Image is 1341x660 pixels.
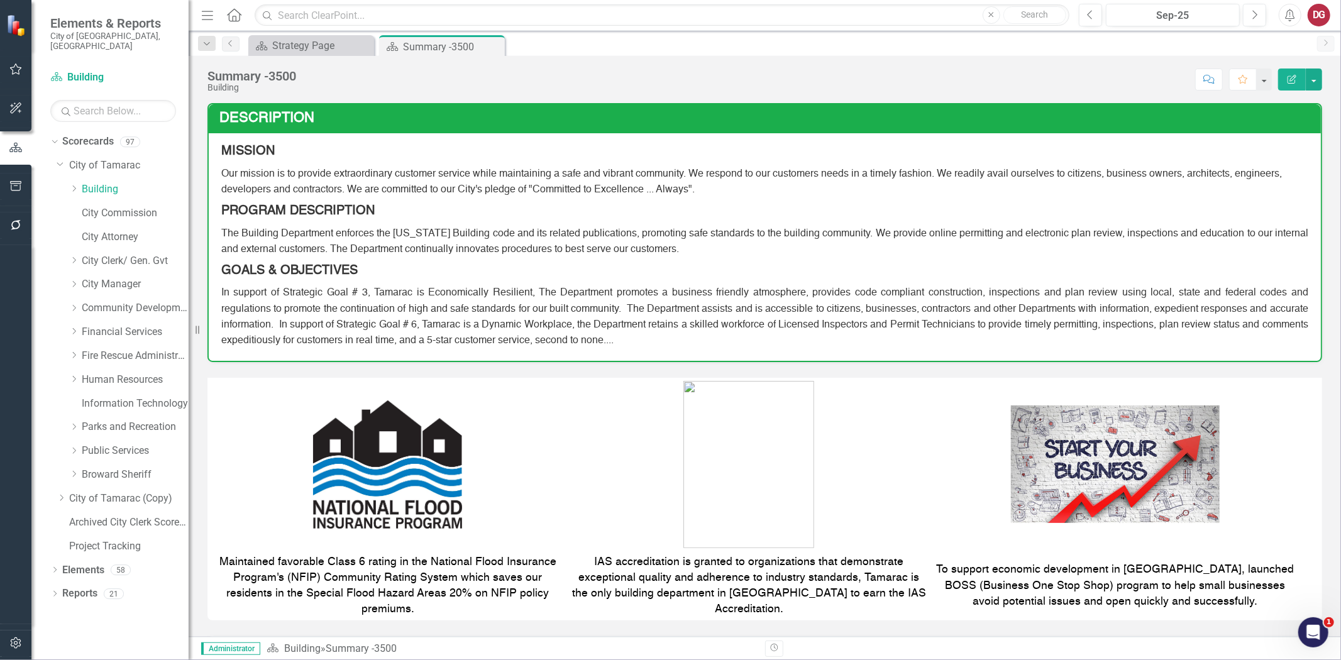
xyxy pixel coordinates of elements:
[82,468,189,482] a: Broward Sheriff
[1106,4,1240,26] button: Sep-25
[62,586,97,601] a: Reports
[104,588,124,599] div: 21
[683,381,814,548] img: image_1b3miuje6ei6y.png
[207,83,296,92] div: Building
[82,182,189,197] a: Building
[82,230,189,245] a: City Attorney
[930,551,1301,621] td: To support economic development in [GEOGRAPHIC_DATA], launched BOSS (Business One Stop Shop) prog...
[6,14,28,36] img: ClearPoint Strategy
[255,4,1069,26] input: Search ClearPoint...
[1011,405,1220,523] img: 10 Top Tips For Starting a Business in France
[82,325,189,339] a: Financial Services
[50,31,176,52] small: City of [GEOGRAPHIC_DATA], [GEOGRAPHIC_DATA]
[82,277,189,292] a: City Manager
[50,100,176,122] input: Search Below...
[326,642,397,654] div: Summary -3500
[284,642,321,654] a: Building
[219,111,1315,126] h3: Description
[272,38,371,53] div: Strategy Page
[82,397,189,411] a: Information Technology
[82,373,189,387] a: Human Resources
[62,563,104,578] a: Elements
[403,39,502,55] div: Summary -3500
[221,205,375,217] strong: PROGRAM DESCRIPTION
[69,539,189,554] a: Project Tracking
[207,551,568,621] td: Maintained favorable Class 6 rating in the National Flood Insurance Program's (NFIP) Community Ra...
[111,564,131,575] div: 58
[1298,617,1328,647] iframe: Intercom live chat
[82,349,189,363] a: Fire Rescue Administration
[82,301,189,316] a: Community Development
[313,400,462,529] img: Community Rating System | Kill Devil Hills, NC! - Official Website
[1324,617,1334,627] span: 1
[1308,4,1330,26] button: DG
[82,254,189,268] a: City Clerk/ Gen. Gvt
[69,515,189,530] a: Archived City Clerk Scorecard
[1021,9,1048,19] span: Search
[62,135,114,149] a: Scorecards
[1003,6,1066,24] button: Search
[120,136,140,147] div: 97
[207,69,296,83] div: Summary -3500
[82,420,189,434] a: Parks and Recreation
[69,492,189,506] a: City of Tamarac (Copy)
[1110,8,1235,23] div: Sep-25
[221,265,358,277] strong: GOALS & OBJECTIVES
[568,551,930,621] td: IAS accreditation is granted to organizations that demonstrate exceptional quality and adherence ...
[221,145,275,158] strong: MISSION
[82,206,189,221] a: City Commission
[82,444,189,458] a: Public Services
[251,38,371,53] a: Strategy Page
[221,288,1308,345] span: In support of Strategic Goal # 3, Tamarac is Economically Resilient, The Department promotes a bu...
[50,16,176,31] span: Elements & Reports
[201,642,260,655] span: Administrator
[221,229,1308,255] span: The Building Department enforces the [US_STATE] Building code and its related publications, promo...
[267,642,756,656] div: »
[69,158,189,173] a: City of Tamarac
[50,70,176,85] a: Building
[221,169,1282,195] span: Our mission is to provide extraordinary customer service while maintaining a safe and vibrant com...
